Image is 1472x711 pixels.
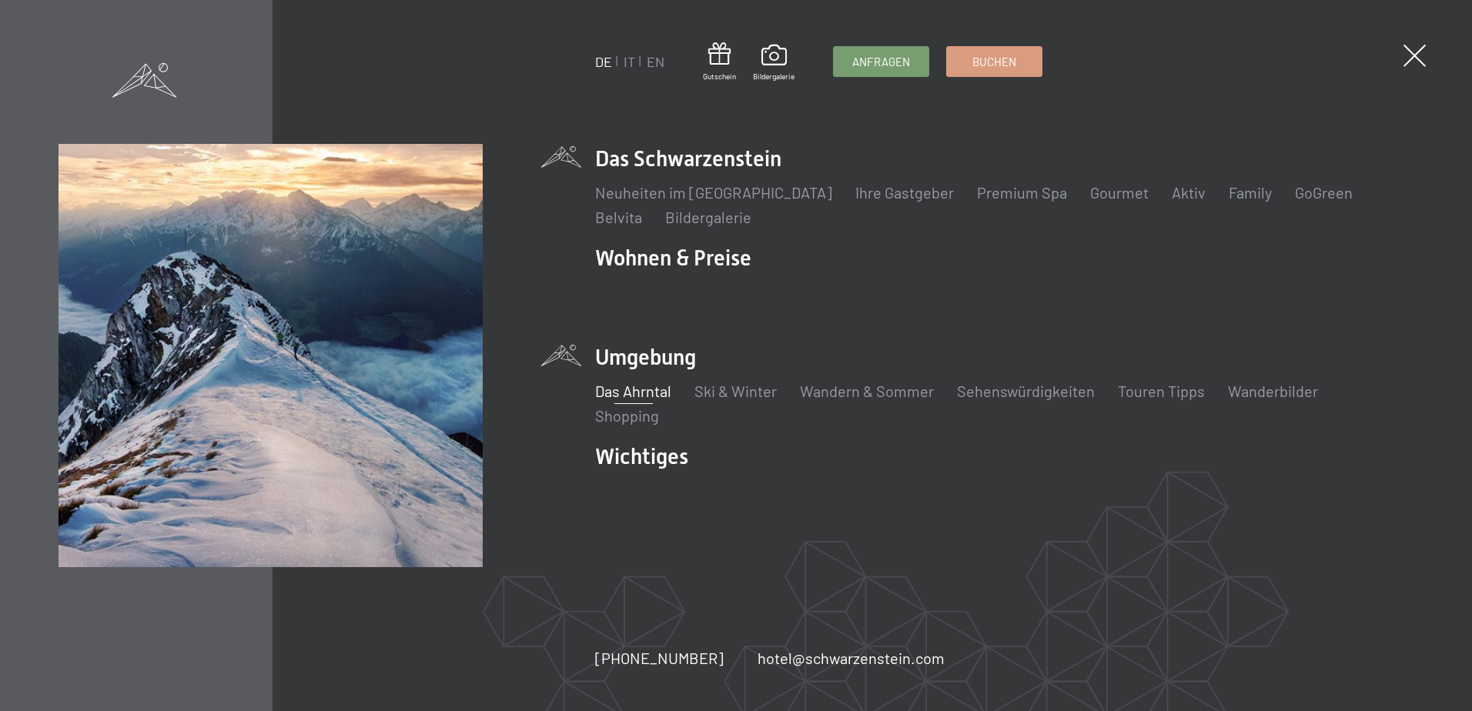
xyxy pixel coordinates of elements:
a: Ski & Winter [694,382,777,400]
a: Wanderbilder [1228,382,1318,400]
a: IT [624,53,635,70]
a: Family [1229,183,1272,202]
span: Buchen [972,54,1016,70]
a: Touren Tipps [1118,382,1205,400]
span: Anfragen [852,54,910,70]
a: GoGreen [1295,183,1353,202]
a: Bildergalerie [753,45,795,82]
a: Wandern & Sommer [800,382,934,400]
span: [PHONE_NUMBER] [595,649,724,667]
a: Das Ahrntal [595,382,671,400]
a: Belvita [595,208,642,226]
span: Gutschein [703,71,736,82]
a: Anfragen [834,47,928,76]
a: Gutschein [703,42,736,82]
a: EN [647,53,664,70]
a: Gourmet [1090,183,1149,202]
a: Aktiv [1172,183,1206,202]
a: Shopping [595,406,659,425]
a: Ihre Gastgeber [855,183,954,202]
a: Bildergalerie [665,208,751,226]
a: Neuheiten im [GEOGRAPHIC_DATA] [595,183,832,202]
a: Buchen [947,47,1042,76]
a: [PHONE_NUMBER] [595,647,724,669]
a: hotel@schwarzenstein.com [758,647,945,669]
span: Bildergalerie [753,71,795,82]
a: Sehenswürdigkeiten [957,382,1095,400]
a: DE [595,53,612,70]
a: Premium Spa [977,183,1067,202]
